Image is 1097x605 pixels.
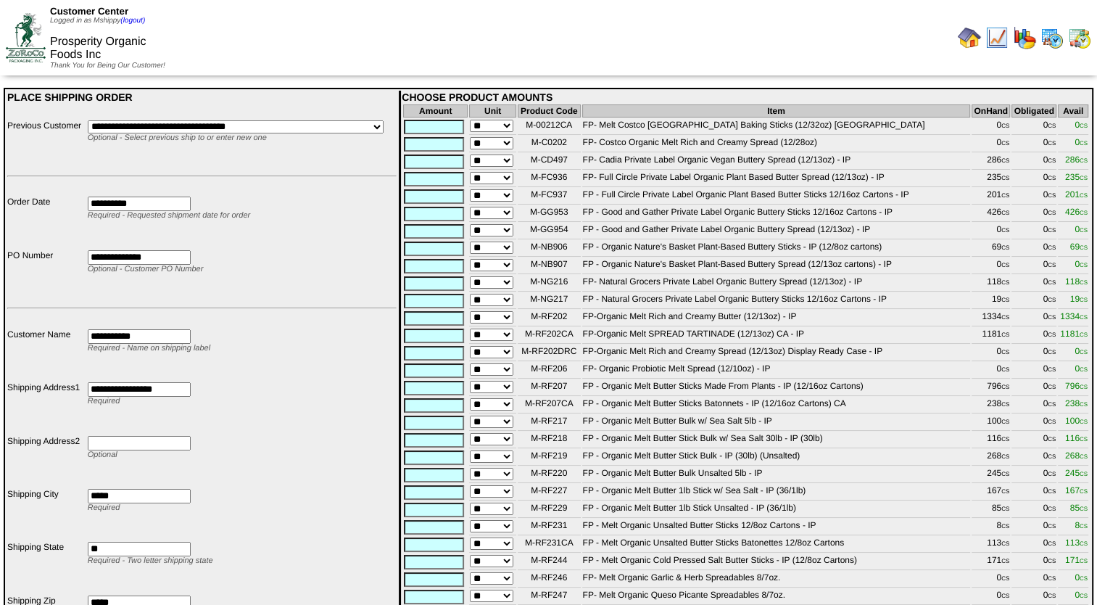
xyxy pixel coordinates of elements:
td: FP - Melt Organic Unsalted Butter Sticks 12/8oz Cartons - IP [582,519,971,535]
span: 19 [1070,294,1088,304]
td: 0 [1011,380,1056,396]
span: CS [1080,262,1088,268]
span: 268 [1065,450,1088,461]
td: 113 [972,537,1010,553]
span: CS [1080,349,1088,355]
span: 113 [1065,538,1088,548]
span: CS [1001,436,1009,443]
td: 796 [972,380,1010,396]
span: CS [1001,157,1009,164]
span: Logged in as Mshippy [50,17,145,25]
span: 8 [1075,520,1088,530]
span: 286 [1065,155,1088,165]
span: CS [1048,192,1056,199]
span: 167 [1065,485,1088,495]
span: CS [1048,210,1056,216]
span: CS [1048,175,1056,181]
span: 0 [1075,346,1088,356]
span: CS [1048,297,1056,303]
span: 0 [1075,120,1088,130]
th: Obligated [1011,104,1056,118]
span: 1334 [1060,311,1088,321]
td: FP- Costco Organic Melt Rich and Creamy Spread (12/28oz) [582,136,971,152]
span: 796 [1065,381,1088,391]
span: CS [1048,332,1056,338]
td: FP- Melt Organic Garlic & Herb Spreadables 8/7oz. [582,572,971,588]
span: Required [88,397,120,406]
td: 167 [972,485,1010,501]
div: PLACE SHIPPING ORDER [7,91,397,103]
span: 0 [1075,137,1088,147]
span: CS [1048,227,1056,234]
td: FP-Organic Melt SPREAD TARTINADE (12/13oz) CA - IP [582,328,971,344]
span: 69 [1070,242,1088,252]
span: CS [1048,140,1056,147]
span: CS [1048,506,1056,512]
td: 118 [972,276,1010,292]
span: 100 [1065,416,1088,426]
span: CS [1080,523,1088,530]
span: CS [1001,244,1009,251]
span: CS [1001,488,1009,495]
span: CS [1001,540,1009,547]
span: CS [1080,314,1088,321]
th: Amount [403,104,468,118]
td: FP - Organic Melt Butter 1lb Stick Unsalted - IP (36/1lb) [582,502,971,518]
td: M-FC936 [518,171,580,187]
th: Avail [1058,104,1088,118]
span: CS [1080,401,1088,408]
span: CS [1001,297,1009,303]
td: FP - Organic Nature's Basket Plant-Based Buttery Sticks - IP (12/8oz cartons) [582,241,971,257]
span: CS [1080,471,1088,477]
span: 0 [1075,590,1088,600]
span: CS [1001,419,1009,425]
td: 0 [972,589,1010,605]
span: CS [1001,349,1009,355]
span: CS [1080,210,1088,216]
span: 235 [1065,172,1088,182]
td: FP - Organic Melt Butter Sticks Batonnets - IP (12/16oz Cartons) CA [582,398,971,413]
td: 0 [1011,154,1056,170]
span: CS [1001,140,1009,147]
span: 171 [1065,555,1088,565]
span: Customer Center [50,6,128,17]
span: CS [1001,384,1009,390]
td: M-FC937 [518,189,580,205]
td: M-RF229 [518,502,580,518]
td: Previous Customer [7,120,86,169]
td: 1334 [972,310,1010,326]
a: (logout) [120,17,145,25]
span: CS [1048,558,1056,564]
td: 0 [1011,519,1056,535]
span: CS [1080,593,1088,599]
td: FP- Melt Costco [GEOGRAPHIC_DATA] Baking Sticks (12/32oz) [GEOGRAPHIC_DATA] [582,119,971,135]
td: 0 [1011,293,1056,309]
td: FP - Organic Melt Butter Stick Bulk - IP (30lb) (Unsalted) [582,450,971,466]
span: CS [1080,244,1088,251]
td: M-RF220 [518,467,580,483]
span: 0 [1075,259,1088,269]
td: 0 [1011,485,1056,501]
span: CS [1080,506,1088,512]
td: 0 [972,345,1010,361]
td: M-CD497 [518,154,580,170]
td: 0 [1011,450,1056,466]
span: CS [1080,297,1088,303]
td: 85 [972,502,1010,518]
td: FP- Natural Grocers Private Label Organic Buttery Spread (12/13oz) - IP [582,276,971,292]
td: 0 [1011,119,1056,135]
span: CS [1001,262,1009,268]
span: CS [1001,332,1009,338]
td: 426 [972,206,1010,222]
span: CS [1080,366,1088,373]
span: CS [1080,575,1088,582]
span: 0 [1075,363,1088,374]
td: 0 [972,136,1010,152]
span: CS [1001,471,1009,477]
td: M-RF231CA [518,537,580,553]
span: CS [1001,506,1009,512]
td: FP - Organic Melt Butter Bulk w/ Sea Salt 5lb - IP [582,415,971,431]
td: Customer Name [7,329,86,380]
td: FP- Cadia Private Label Organic Vegan Buttery Spread (12/13oz) - IP [582,154,971,170]
span: Required - Requested shipment date for order [88,211,250,220]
